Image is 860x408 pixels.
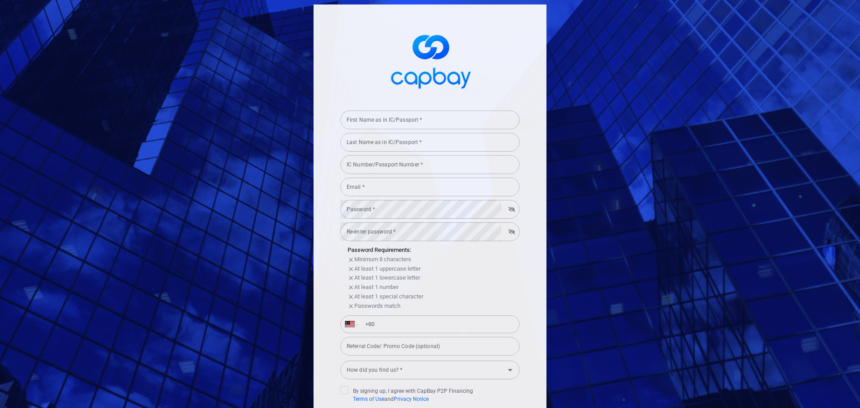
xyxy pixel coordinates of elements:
[354,302,400,309] span: Passwords match
[354,265,421,272] span: At least 1 uppercase letter
[504,364,516,376] button: Open
[354,274,420,281] span: At least 1 lowercase letter
[340,386,473,403] span: By signing up, I agree with CapBay P2P Financing and
[353,396,384,402] a: Terms of Use
[348,246,411,253] span: Password Requirements:
[354,256,411,263] span: Minimum 8 characters
[354,284,399,290] span: At least 1 number
[385,27,475,93] img: logo
[360,317,515,331] input: Enter phone number *
[354,293,423,300] span: At least 1 special character
[394,396,429,402] a: Privacy Notice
